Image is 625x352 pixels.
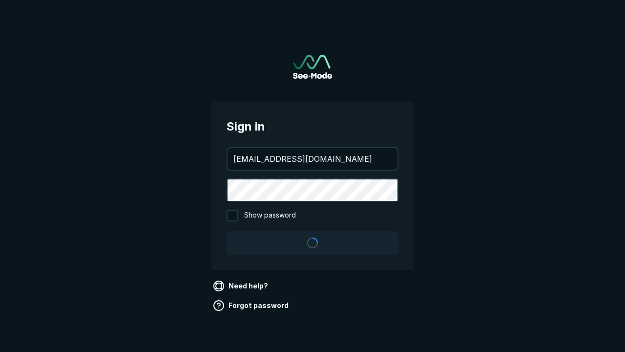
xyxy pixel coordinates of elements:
a: Need help? [211,278,272,294]
span: Show password [244,210,296,221]
input: your@email.com [228,148,397,170]
a: Forgot password [211,298,292,313]
span: Sign in [227,118,398,135]
img: See-Mode Logo [293,55,332,79]
a: Go to sign in [293,55,332,79]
